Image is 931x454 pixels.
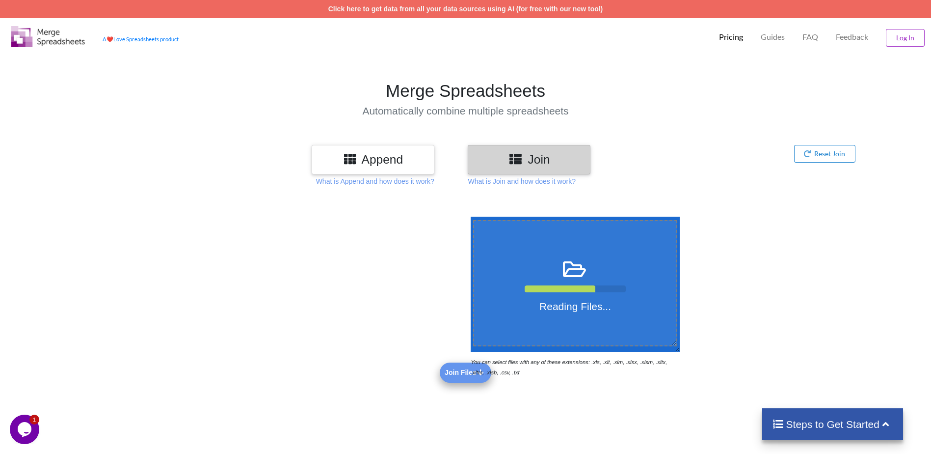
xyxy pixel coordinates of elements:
[468,176,575,186] p: What is Join and how does it work?
[772,418,893,430] h4: Steps to Get Started
[475,152,583,167] h3: Join
[794,145,855,163] button: Reset Join
[328,5,603,13] a: Click here to get data from all your data sources using AI (for free with our new tool)
[761,32,785,42] p: Guides
[474,300,677,312] h4: Reading Files...
[10,260,186,410] iframe: chat widget
[802,32,818,42] p: FAQ
[836,33,868,41] span: Feedback
[316,176,434,186] p: What is Append and how does it work?
[103,36,179,42] a: AheartLove Spreadsheets product
[471,359,667,375] i: You can select files with any of these extensions: .xls, .xlt, .xlm, .xlsx, .xlsm, .xltx, .xltm, ...
[886,29,925,47] button: Log In
[319,152,427,167] h3: Append
[719,32,743,42] p: Pricing
[106,36,113,42] span: heart
[11,26,85,47] img: Logo.png
[10,415,41,444] iframe: chat widget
